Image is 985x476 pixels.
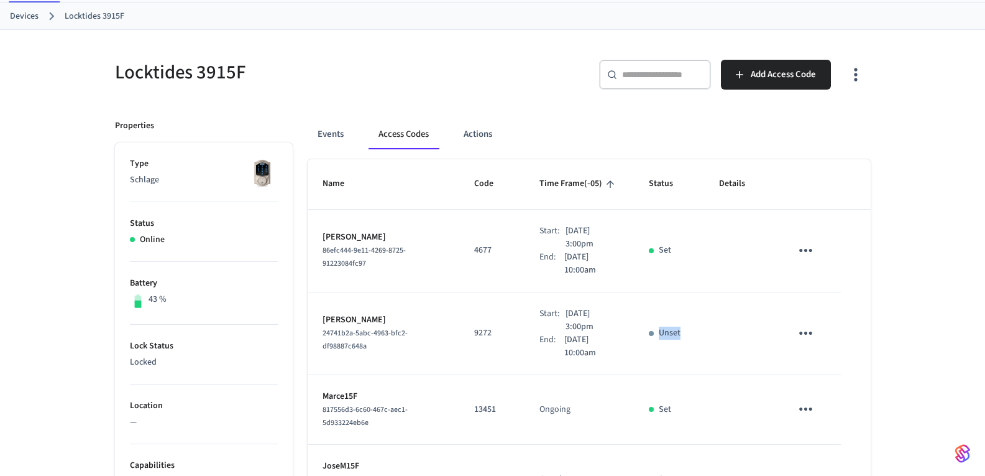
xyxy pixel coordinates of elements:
span: Add Access Code [751,67,816,83]
p: — [130,416,278,429]
p: 43 % [149,293,167,306]
img: Schlage Sense Smart Deadbolt with Camelot Trim, Front [247,157,278,189]
p: [DATE] 10:00am [564,334,619,360]
span: Time Frame(-05) [539,174,618,194]
h5: Locktides 3915F [115,60,485,85]
p: JoseM15F [323,460,445,473]
p: Unset [659,327,680,340]
a: Devices [10,10,39,23]
td: Ongoing [525,375,634,445]
span: Details [719,174,761,194]
span: 86efc444-9e11-4269-8725-91223084fc97 [323,245,406,269]
button: Add Access Code [721,60,831,90]
button: Actions [454,119,502,149]
span: 24741b2a-5abc-4963-bfc2-df98887c648a [323,328,408,352]
span: 817556d3-6c60-467c-aec1-5d933224eb6e [323,404,408,428]
p: 4677 [474,244,510,257]
p: Online [140,233,165,246]
span: Name [323,174,360,194]
p: 9272 [474,327,510,340]
p: Status [130,217,278,230]
span: Status [649,174,689,194]
p: Set [659,403,671,416]
p: Battery [130,277,278,290]
p: Marce15F [323,390,445,403]
img: SeamLogoGradient.69752ec5.svg [955,444,970,464]
p: [DATE] 3:00pm [566,307,619,334]
p: [PERSON_NAME] [323,314,445,327]
div: ant example [308,119,871,149]
p: [DATE] 3:00pm [566,225,619,251]
span: Code [474,174,510,194]
button: Access Codes [369,119,439,149]
p: Type [130,157,278,170]
p: [DATE] 10:00am [564,251,619,277]
p: Locked [130,356,278,369]
p: Lock Status [130,340,278,353]
p: Capabilities [130,459,278,472]
div: End: [539,251,564,277]
div: Start: [539,225,566,251]
a: Locktides 3915F [65,10,124,23]
div: End: [539,334,564,360]
p: Set [659,244,671,257]
p: Location [130,399,278,413]
button: Events [308,119,354,149]
p: 13451 [474,403,510,416]
p: Properties [115,119,154,133]
p: Schlage [130,174,278,187]
div: Start: [539,307,566,334]
p: [PERSON_NAME] [323,231,445,244]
